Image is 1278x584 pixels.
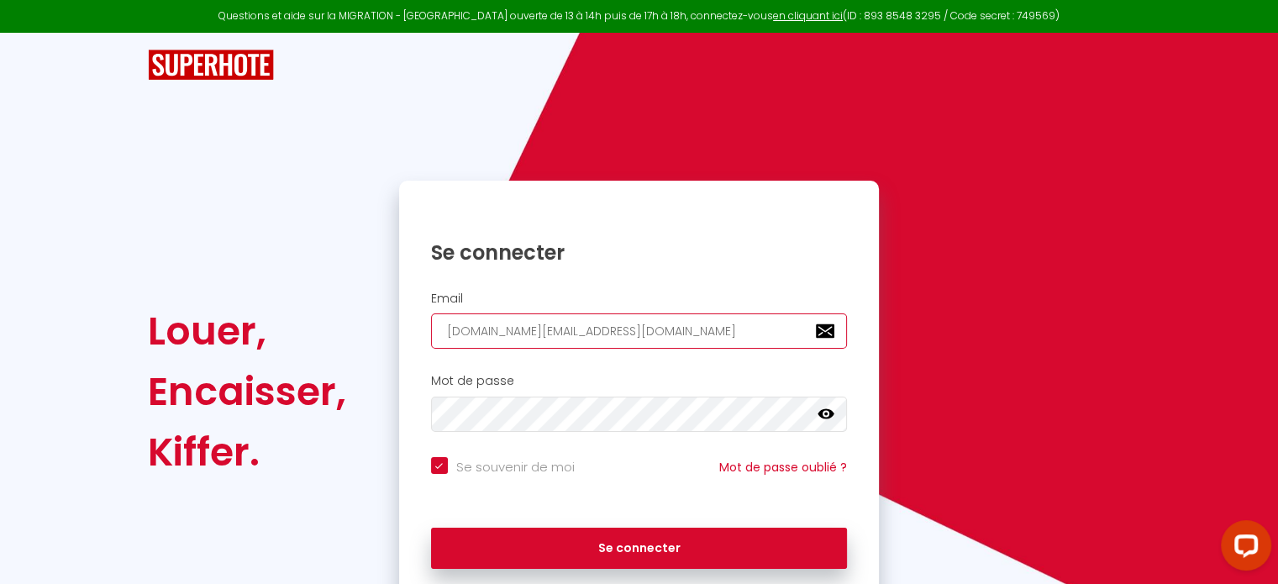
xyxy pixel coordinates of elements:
[431,374,848,388] h2: Mot de passe
[431,313,848,349] input: Ton Email
[431,239,848,266] h1: Se connecter
[431,528,848,570] button: Se connecter
[148,301,346,361] div: Louer,
[148,361,346,422] div: Encaisser,
[148,50,274,81] img: SuperHote logo
[148,422,346,482] div: Kiffer.
[431,292,848,306] h2: Email
[1207,513,1278,584] iframe: LiveChat chat widget
[719,459,847,476] a: Mot de passe oublié ?
[773,8,843,23] a: en cliquant ici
